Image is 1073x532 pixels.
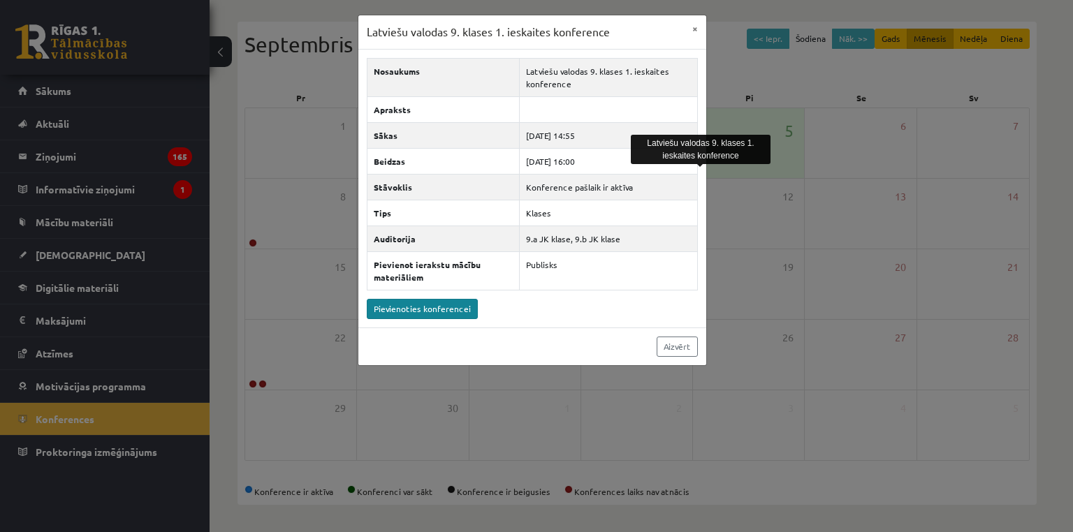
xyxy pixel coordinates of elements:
th: Tips [367,200,520,226]
td: 9.a JK klase, 9.b JK klase [519,226,697,251]
div: Latviešu valodas 9. klases 1. ieskaites konference [631,135,771,164]
button: × [684,15,706,42]
th: Pievienot ierakstu mācību materiāliem [367,251,520,290]
td: [DATE] 14:55 [519,122,697,148]
a: Aizvērt [657,337,698,357]
th: Nosaukums [367,58,520,96]
th: Auditorija [367,226,520,251]
th: Stāvoklis [367,174,520,200]
td: [DATE] 16:00 [519,148,697,174]
td: Latviešu valodas 9. klases 1. ieskaites konference [519,58,697,96]
td: Publisks [519,251,697,290]
th: Beidzas [367,148,520,174]
h3: Latviešu valodas 9. klases 1. ieskaites konference [367,24,610,40]
td: Konference pašlaik ir aktīva [519,174,697,200]
th: Apraksts [367,96,520,122]
a: Pievienoties konferencei [367,299,478,319]
td: Klases [519,200,697,226]
th: Sākas [367,122,520,148]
